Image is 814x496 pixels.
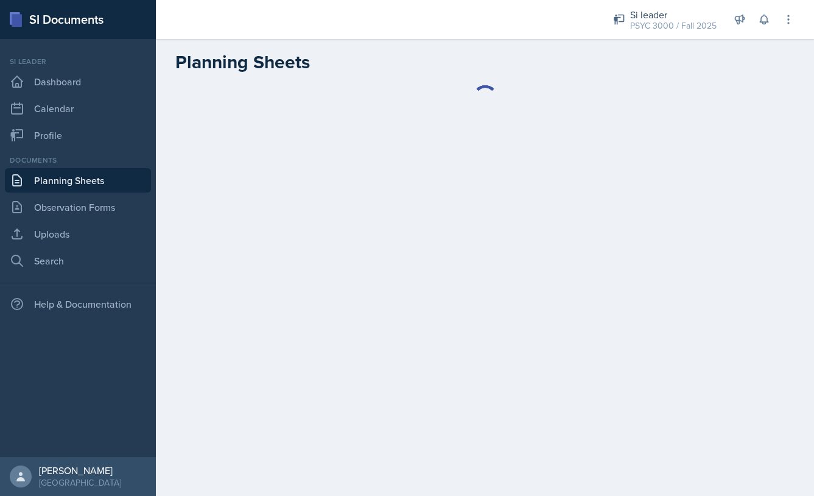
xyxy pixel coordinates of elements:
[5,123,151,147] a: Profile
[5,155,151,166] div: Documents
[5,249,151,273] a: Search
[39,477,121,489] div: [GEOGRAPHIC_DATA]
[630,19,717,32] div: PSYC 3000 / Fall 2025
[39,464,121,477] div: [PERSON_NAME]
[5,222,151,246] a: Uploads
[5,69,151,94] a: Dashboard
[175,51,310,73] h2: Planning Sheets
[630,7,717,22] div: Si leader
[5,168,151,193] a: Planning Sheets
[5,56,151,67] div: Si leader
[5,195,151,219] a: Observation Forms
[5,96,151,121] a: Calendar
[5,292,151,316] div: Help & Documentation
